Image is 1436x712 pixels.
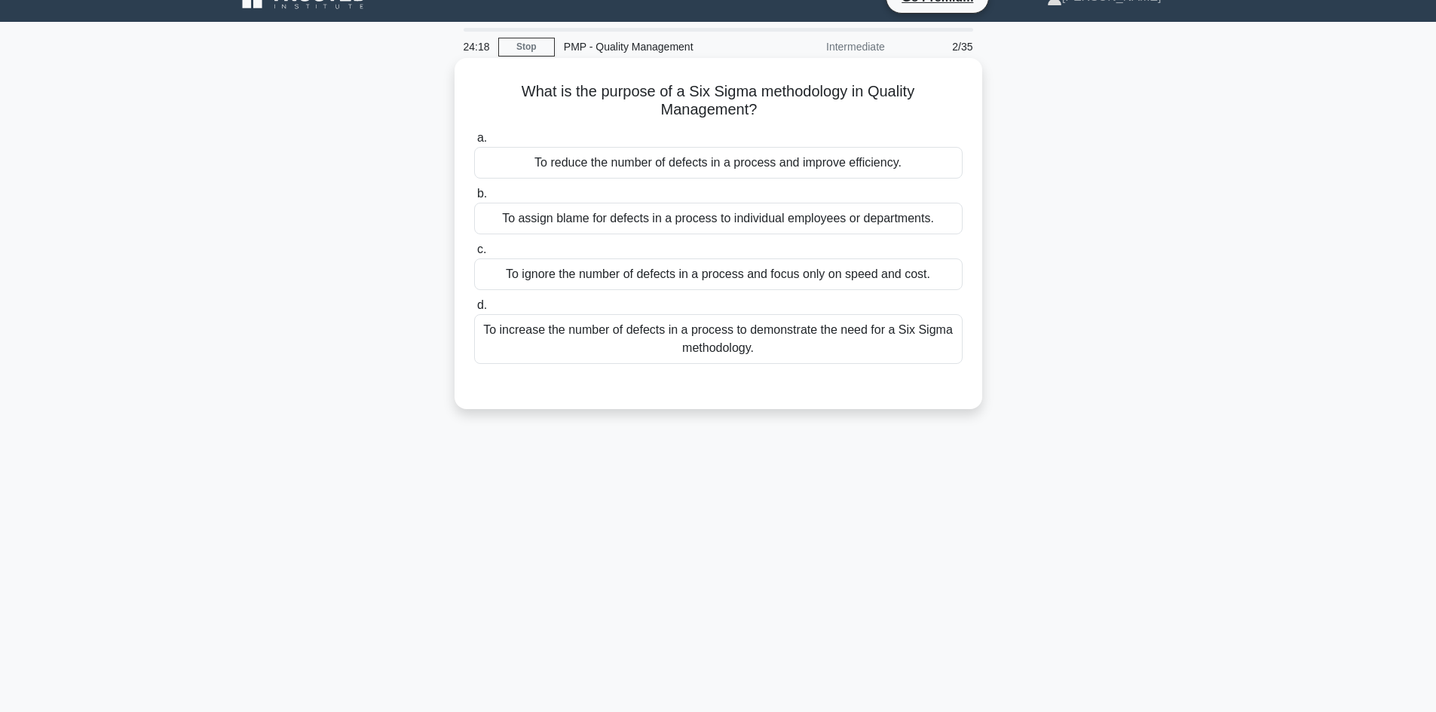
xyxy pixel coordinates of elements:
[474,314,963,364] div: To increase the number of defects in a process to demonstrate the need for a Six Sigma methodology.
[555,32,762,62] div: PMP - Quality Management
[477,243,486,255] span: c.
[762,32,894,62] div: Intermediate
[474,258,963,290] div: To ignore the number of defects in a process and focus only on speed and cost.
[894,32,982,62] div: 2/35
[477,187,487,200] span: b.
[477,131,487,144] span: a.
[474,147,963,179] div: To reduce the number of defects in a process and improve efficiency.
[474,203,963,234] div: To assign blame for defects in a process to individual employees or departments.
[473,82,964,120] h5: What is the purpose of a Six Sigma methodology in Quality Management?
[477,298,487,311] span: d.
[498,38,555,57] a: Stop
[455,32,498,62] div: 24:18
